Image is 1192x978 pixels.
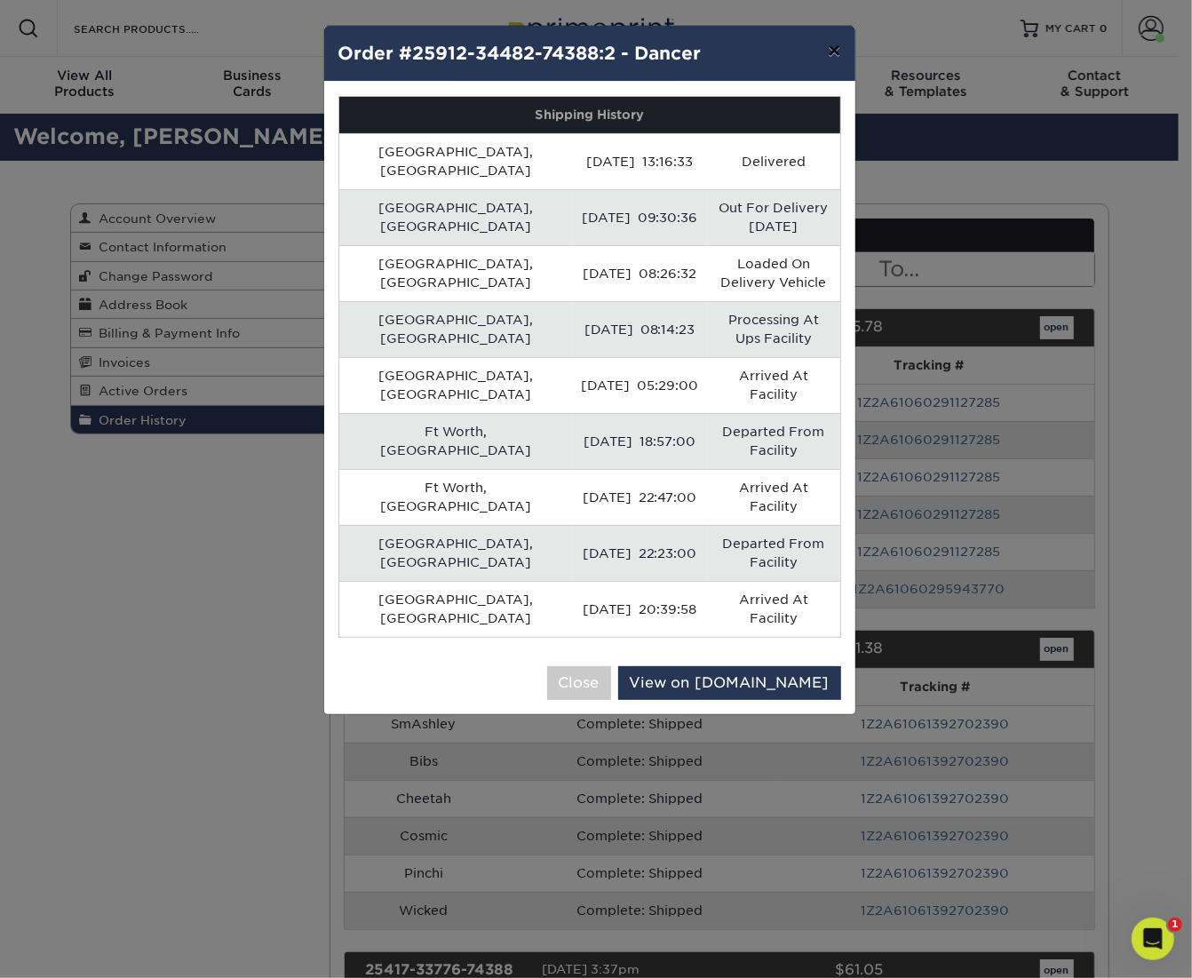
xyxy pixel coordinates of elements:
td: Ft Worth, [GEOGRAPHIC_DATA] [339,469,573,525]
td: [GEOGRAPHIC_DATA], [GEOGRAPHIC_DATA] [339,245,573,301]
td: [GEOGRAPHIC_DATA], [GEOGRAPHIC_DATA] [339,525,573,581]
td: Out For Delivery [DATE] [707,189,839,245]
td: [GEOGRAPHIC_DATA], [GEOGRAPHIC_DATA] [339,357,573,413]
td: Departed From Facility [707,525,839,581]
a: View on [DOMAIN_NAME] [618,666,841,700]
td: [GEOGRAPHIC_DATA], [GEOGRAPHIC_DATA] [339,301,573,357]
td: [DATE] 18:57:00 [572,413,707,469]
td: [DATE] 22:47:00 [572,469,707,525]
button: × [814,26,854,76]
td: Arrived At Facility [707,581,839,637]
td: Delivered [707,133,839,189]
td: Loaded On Delivery Vehicle [707,245,839,301]
td: [DATE] 08:26:32 [572,245,707,301]
h4: Order #25912-34482-74388:2 - Dancer [338,40,841,67]
td: Departed From Facility [707,413,839,469]
td: Ft Worth, [GEOGRAPHIC_DATA] [339,413,573,469]
td: [GEOGRAPHIC_DATA], [GEOGRAPHIC_DATA] [339,581,573,637]
td: [DATE] 22:23:00 [572,525,707,581]
td: [DATE] 20:39:58 [572,581,707,637]
td: [DATE] 08:14:23 [572,301,707,357]
td: [GEOGRAPHIC_DATA], [GEOGRAPHIC_DATA] [339,189,573,245]
th: Shipping History [339,97,840,133]
td: [DATE] 05:29:00 [572,357,707,413]
td: [DATE] 09:30:36 [572,189,707,245]
span: 1 [1168,918,1182,932]
iframe: Intercom live chat [1132,918,1174,960]
td: [DATE] 13:16:33 [572,133,707,189]
td: Processing At Ups Facility [707,301,839,357]
td: [GEOGRAPHIC_DATA], [GEOGRAPHIC_DATA] [339,133,573,189]
td: Arrived At Facility [707,469,839,525]
td: Arrived At Facility [707,357,839,413]
button: Close [547,666,611,700]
